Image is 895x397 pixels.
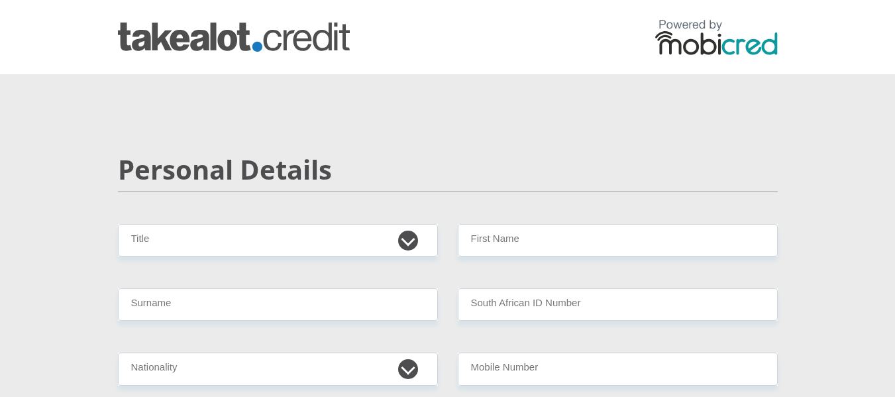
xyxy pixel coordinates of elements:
[458,224,778,256] input: First Name
[118,154,778,186] h2: Personal Details
[118,23,350,52] img: takealot_credit logo
[118,288,438,321] input: Surname
[458,353,778,385] input: Contact Number
[458,288,778,321] input: ID Number
[655,19,778,55] img: powered by mobicred logo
